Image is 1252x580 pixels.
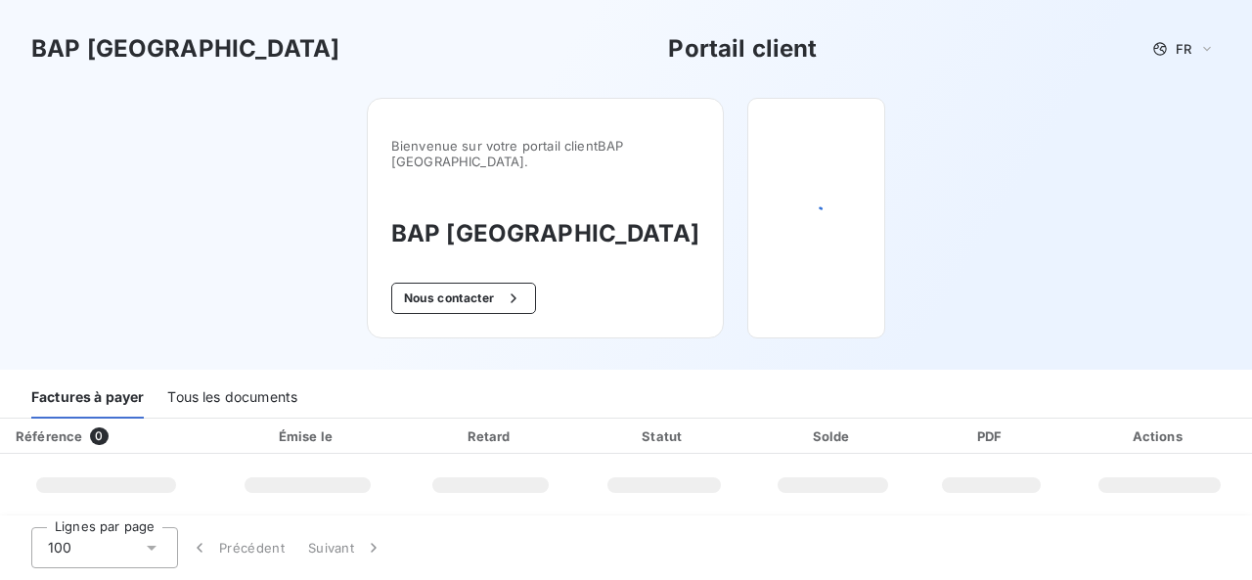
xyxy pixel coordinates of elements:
[1071,426,1248,446] div: Actions
[391,216,699,251] h3: BAP [GEOGRAPHIC_DATA]
[391,138,699,169] span: Bienvenue sur votre portail client BAP [GEOGRAPHIC_DATA] .
[582,426,745,446] div: Statut
[1176,41,1191,57] span: FR
[391,283,536,314] button: Nous contacter
[48,538,71,558] span: 100
[178,527,296,568] button: Précédent
[296,527,395,568] button: Suivant
[31,378,144,419] div: Factures à payer
[16,428,82,444] div: Référence
[668,31,817,67] h3: Portail client
[753,426,913,446] div: Solde
[90,427,108,445] span: 0
[31,31,339,67] h3: BAP [GEOGRAPHIC_DATA]
[167,378,297,419] div: Tous les documents
[216,426,399,446] div: Émise le
[920,426,1062,446] div: PDF
[407,426,574,446] div: Retard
